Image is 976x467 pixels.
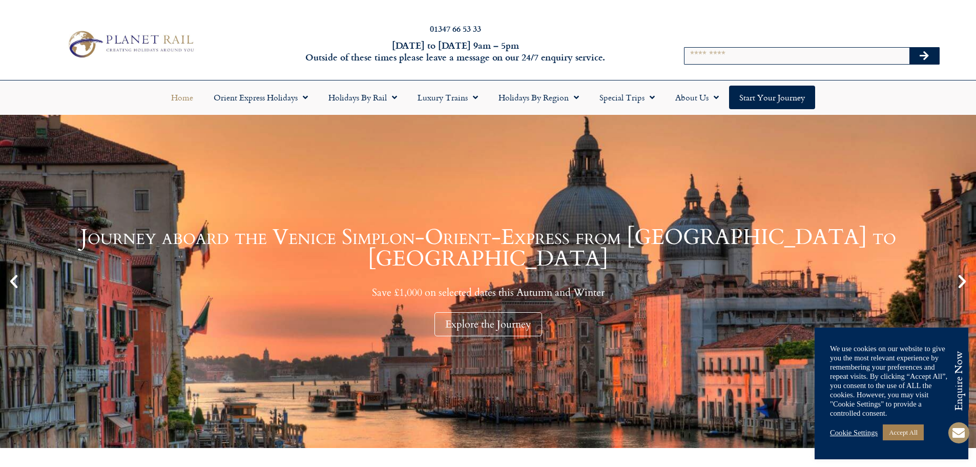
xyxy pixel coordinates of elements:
div: Explore the Journey [434,312,542,336]
a: Special Trips [589,86,665,109]
a: 01347 66 53 33 [430,23,481,34]
button: Search [909,48,939,64]
a: Holidays by Region [488,86,589,109]
a: Luxury Trains [407,86,488,109]
a: Holidays by Rail [318,86,407,109]
a: Cookie Settings [830,428,878,437]
nav: Menu [5,86,971,109]
a: Start your Journey [729,86,815,109]
a: About Us [665,86,729,109]
div: Next slide [953,273,971,290]
div: We use cookies on our website to give you the most relevant experience by remembering your prefer... [830,344,953,418]
a: Orient Express Holidays [203,86,318,109]
img: Planet Rail Train Holidays Logo [63,28,197,60]
h1: Journey aboard the Venice Simplon-Orient-Express from [GEOGRAPHIC_DATA] to [GEOGRAPHIC_DATA] [26,227,950,270]
a: Home [161,86,203,109]
p: Save £1,000 on selected dates this Autumn and Winter [26,286,950,299]
h6: [DATE] to [DATE] 9am – 5pm Outside of these times please leave a message on our 24/7 enquiry serv... [263,39,648,64]
a: Accept All [883,424,924,440]
div: Previous slide [5,273,23,290]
